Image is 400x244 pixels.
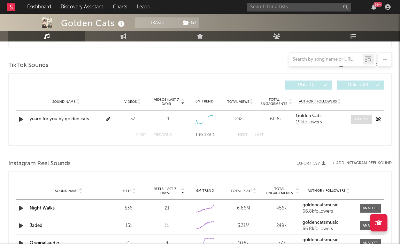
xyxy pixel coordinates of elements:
strong: goldencatsmusic [302,220,338,225]
a: Night Walks [30,206,55,211]
div: 151 [111,222,146,229]
span: Sound Name [55,189,78,193]
span: Total Engagements [264,187,295,195]
button: UGC(1) [285,81,332,90]
a: goldencatsmusic [302,203,355,208]
div: 456k [264,205,299,212]
span: Sound Name [52,100,76,104]
button: Official(0) [337,81,384,90]
button: (2) [179,17,199,28]
button: First [136,133,146,137]
span: UGC ( 1 ) [290,83,322,87]
a: Golden Cats [296,114,344,119]
div: 19k followers [296,120,344,125]
span: of [207,134,211,137]
div: 66.8k followers [302,227,355,231]
span: Total Views [227,100,249,104]
span: Videos (last 7 days) [152,98,180,106]
button: Next [238,133,248,137]
a: Jaded [30,223,43,228]
span: Total Engagements [260,98,288,106]
div: Golden Cats [61,17,126,29]
div: 66.8k followers [302,209,355,214]
span: Reels [122,189,131,193]
span: Instagram Reel Sounds [8,160,71,168]
div: 536 [111,205,146,212]
span: Author / Followers [308,189,345,193]
input: Search for artists [247,3,351,12]
span: Author / Followers [299,99,337,104]
input: Search by song name or URL [289,57,363,62]
span: Total Plays [231,189,252,193]
div: 249k [264,222,299,229]
span: Official ( 0 ) [342,83,374,87]
div: 37 [116,116,149,123]
div: + Add Instagram Reel Sound [325,161,392,165]
div: 60.6k [260,116,292,123]
div: 21 [149,205,184,212]
button: Last [255,133,264,137]
div: 6.66M [226,205,261,212]
div: 6M Trend [188,99,221,104]
div: 1 [167,116,169,123]
button: Track [135,17,179,28]
a: goldencatsmusic [302,220,355,225]
strong: goldencatsmusic [302,238,338,242]
strong: goldencatsmusic [302,203,338,207]
div: 6M Trend [188,188,223,193]
strong: Golden Cats [296,114,322,118]
span: to [199,134,203,137]
button: 99+ [371,4,376,10]
span: Videos [124,100,137,104]
a: yearn for you by golden cats [30,116,102,123]
button: Export CSV [297,161,325,166]
button: + Add Instagram Reel Sound [332,161,392,165]
div: 3.31M [226,222,261,229]
div: 99 + [374,2,382,7]
a: goldencatsmusic [302,238,355,243]
button: Previous [153,133,172,137]
span: ( 2 ) [179,17,200,28]
div: 232k [224,116,256,123]
span: Reels (last 7 days) [149,187,180,195]
div: 11 [149,222,184,229]
div: 1 1 1 [186,131,224,139]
